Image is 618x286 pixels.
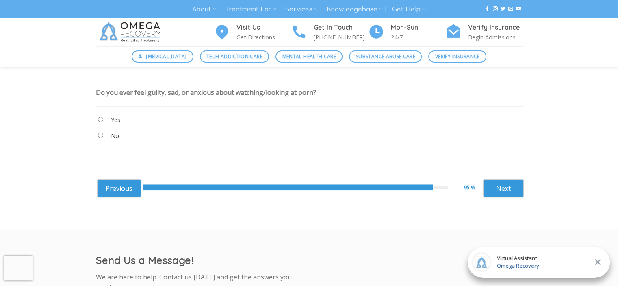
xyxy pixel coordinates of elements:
a: Verify Insurance Begin Admissions [445,22,523,42]
a: Treatment For [226,2,276,17]
div: Do you ever feel guilty, sad, or anxious about watching/looking at porn? [96,88,316,97]
a: Get Help [392,2,426,17]
a: Visit Us Get Directions [214,22,291,42]
a: Tech Addiction Care [200,50,269,63]
a: [MEDICAL_DATA] [132,50,193,63]
a: Services [285,2,317,17]
a: Follow on Instagram [492,6,497,12]
a: Follow on YouTube [516,6,521,12]
span: Tech Addiction Care [206,52,262,60]
a: Follow on Facebook [485,6,490,12]
p: Get Directions [236,33,291,42]
span: Mental Health Care [282,52,336,60]
p: [PHONE_NUMBER] [314,33,368,42]
a: Previous [97,179,141,197]
a: Verify Insurance [428,50,486,63]
a: Knowledgebase [327,2,383,17]
label: Yes [111,116,120,124]
img: Omega Recovery [96,18,167,46]
h4: Visit Us [236,22,291,33]
a: Follow on Twitter [501,6,505,12]
a: Send us an email [508,6,513,12]
a: Mental Health Care [275,50,343,63]
h4: Mon-Sun [391,22,445,33]
p: 24/7 [391,33,445,42]
h4: Get In Touch [314,22,368,33]
div: 95 % [464,183,483,192]
p: Begin Admissions [468,33,523,42]
span: Verify Insurance [435,52,480,60]
a: Next [483,179,524,197]
a: About [192,2,216,17]
span: Substance Abuse Care [356,52,415,60]
h2: Send Us a Message! [96,253,303,267]
a: Get In Touch [PHONE_NUMBER] [291,22,368,42]
a: Substance Abuse Care [349,50,422,63]
span: [MEDICAL_DATA] [146,52,186,60]
label: No [111,131,119,140]
h4: Verify Insurance [468,22,523,33]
